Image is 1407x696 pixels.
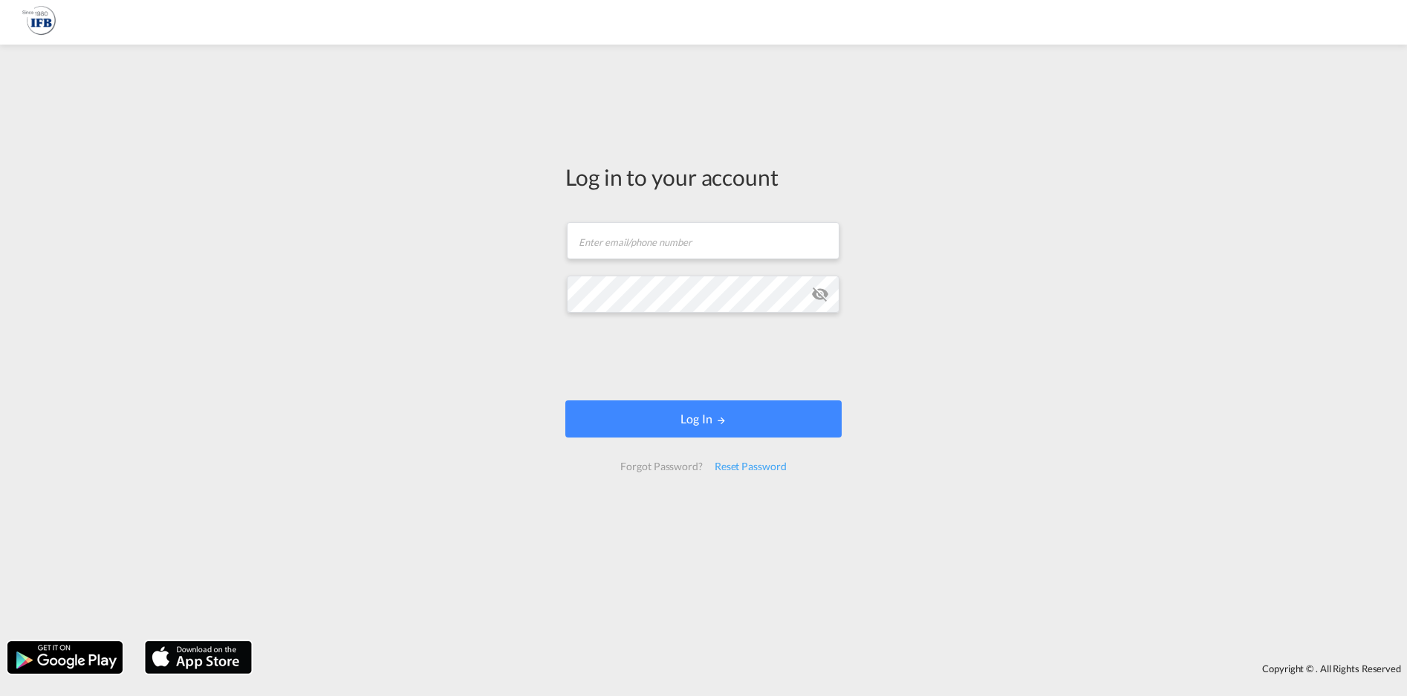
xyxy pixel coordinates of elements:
[709,453,793,480] div: Reset Password
[567,222,839,259] input: Enter email/phone number
[565,400,842,438] button: LOGIN
[259,656,1407,681] div: Copyright © . All Rights Reserved
[22,6,56,39] img: 1f261f00256b11eeaf3d89493e6660f9.png
[143,640,253,675] img: apple.png
[6,640,124,675] img: google.png
[614,453,708,480] div: Forgot Password?
[811,285,829,303] md-icon: icon-eye-off
[591,328,816,386] iframe: reCAPTCHA
[565,161,842,192] div: Log in to your account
